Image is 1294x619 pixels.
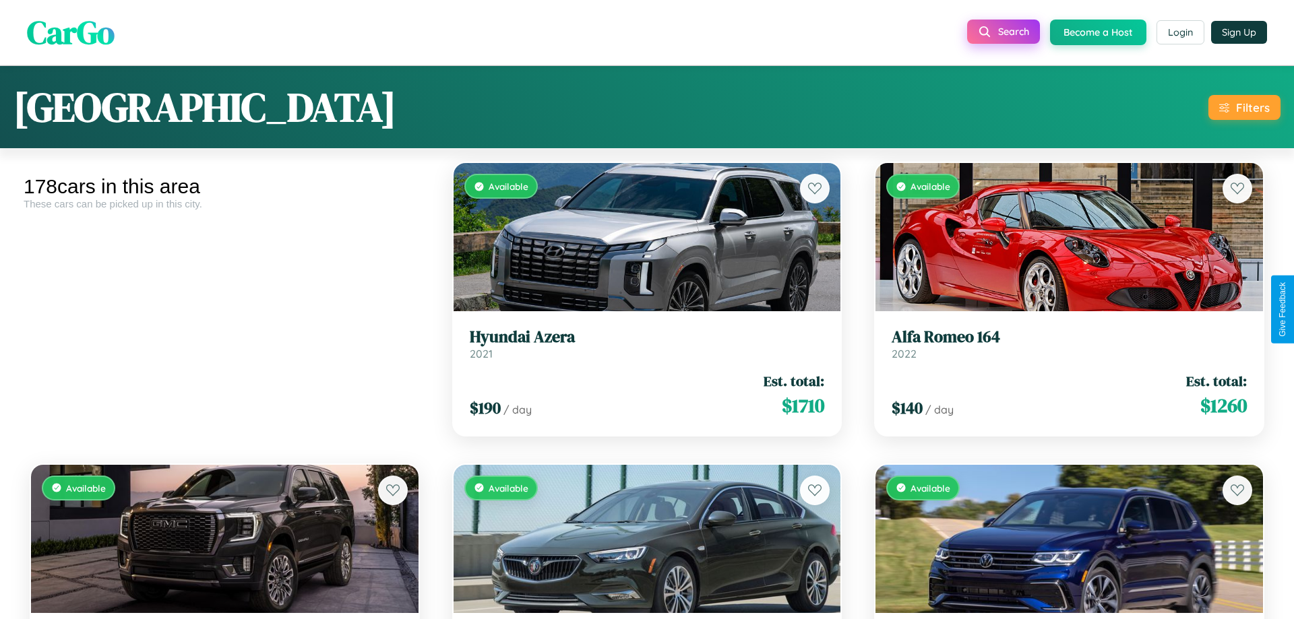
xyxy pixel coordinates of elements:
span: 2021 [470,347,493,360]
a: Hyundai Azera2021 [470,327,825,360]
button: Become a Host [1050,20,1146,45]
div: Give Feedback [1278,282,1287,337]
span: $ 140 [892,397,923,419]
button: Filters [1208,95,1281,120]
span: $ 190 [470,397,501,419]
span: $ 1260 [1200,392,1247,419]
button: Login [1157,20,1204,44]
a: Alfa Romeo 1642022 [892,327,1247,360]
span: Available [911,181,950,192]
span: $ 1710 [782,392,824,419]
button: Search [967,20,1040,44]
span: 2022 [892,347,917,360]
span: Available [489,482,528,494]
span: / day [503,403,532,416]
h1: [GEOGRAPHIC_DATA] [13,79,396,135]
span: / day [925,403,954,416]
span: Available [66,482,106,494]
span: Search [998,26,1029,38]
span: Available [489,181,528,192]
span: Est. total: [764,371,824,391]
span: CarGo [27,10,115,55]
h3: Hyundai Azera [470,327,825,347]
span: Available [911,482,950,494]
span: Est. total: [1186,371,1247,391]
div: Filters [1236,100,1270,115]
button: Sign Up [1211,21,1267,44]
div: These cars can be picked up in this city. [24,198,426,209]
div: 178 cars in this area [24,175,426,198]
h3: Alfa Romeo 164 [892,327,1247,347]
